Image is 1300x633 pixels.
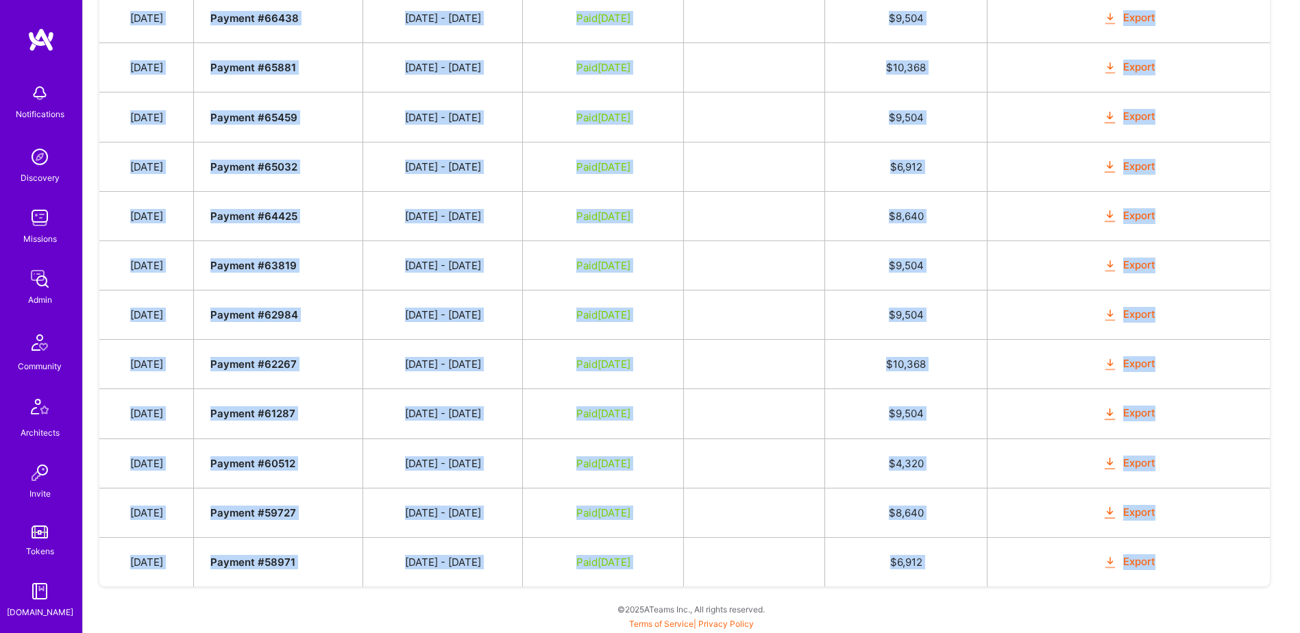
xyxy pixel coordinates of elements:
span: Paid [DATE] [576,506,630,519]
td: [DATE] [99,340,194,389]
img: Community [23,326,56,359]
strong: Payment # 66438 [210,12,299,25]
td: $ 9,504 [825,92,988,142]
td: [DATE] [99,389,194,438]
i: icon OrangeDownload [1102,159,1118,175]
button: Export [1102,356,1155,372]
button: Export [1102,10,1155,26]
span: Paid [DATE] [576,111,630,124]
td: [DATE] [99,240,194,290]
button: Export [1102,456,1155,471]
i: icon OrangeDownload [1102,11,1118,27]
div: Notifications [16,107,64,121]
td: [DATE] - [DATE] [363,142,523,191]
td: [DATE] - [DATE] [363,191,523,240]
strong: Payment # 62267 [210,358,297,371]
td: [DATE] - [DATE] [363,290,523,340]
a: Terms of Service [629,619,694,629]
img: admin teamwork [26,265,53,293]
td: [DATE] [99,438,194,488]
i: icon OrangeDownload [1102,308,1118,323]
i: icon OrangeDownload [1102,555,1118,571]
strong: Payment # 58971 [210,556,295,569]
td: [DATE] - [DATE] [363,389,523,438]
button: Export [1102,109,1155,125]
div: Community [18,359,62,373]
strong: Payment # 64425 [210,210,297,223]
td: [DATE] [99,537,194,586]
i: icon OrangeDownload [1102,456,1118,471]
strong: Payment # 65881 [210,61,296,74]
div: Tokens [26,544,54,558]
img: discovery [26,143,53,171]
button: Export [1102,208,1155,224]
span: Paid [DATE] [576,556,630,569]
div: Architects [21,425,60,440]
td: $ 10,368 [825,43,988,92]
i: icon OrangeDownload [1102,258,1118,274]
td: $ 9,504 [825,290,988,340]
button: Export [1102,307,1155,323]
strong: Payment # 59727 [210,506,296,519]
i: icon OrangeDownload [1102,505,1118,521]
img: guide book [26,578,53,605]
td: [DATE] - [DATE] [363,43,523,92]
span: Paid [DATE] [576,358,630,371]
strong: Payment # 60512 [210,457,295,470]
strong: Payment # 61287 [210,407,295,420]
td: [DATE] - [DATE] [363,92,523,142]
span: | [629,619,754,629]
a: Privacy Policy [698,619,754,629]
span: Paid [DATE] [576,308,630,321]
div: Admin [28,293,52,307]
td: $ 9,504 [825,389,988,438]
button: Export [1102,406,1155,421]
span: Paid [DATE] [576,12,630,25]
td: [DATE] [99,488,194,537]
td: $ 10,368 [825,340,988,389]
strong: Payment # 63819 [210,259,297,272]
td: $ 6,912 [825,142,988,191]
td: [DATE] - [DATE] [363,240,523,290]
strong: Payment # 65032 [210,160,297,173]
img: Invite [26,459,53,486]
button: Export [1102,554,1155,570]
img: teamwork [26,204,53,232]
i: icon OrangeDownload [1102,208,1118,224]
strong: Payment # 65459 [210,111,297,124]
i: icon OrangeDownload [1102,60,1118,76]
span: Paid [DATE] [576,259,630,272]
strong: Payment # 62984 [210,308,298,321]
i: icon OrangeDownload [1102,406,1118,422]
div: © 2025 ATeams Inc., All rights reserved. [82,592,1300,626]
img: tokens [32,525,48,538]
td: [DATE] - [DATE] [363,340,523,389]
div: Discovery [21,171,60,185]
td: [DATE] [99,92,194,142]
td: $ 6,912 [825,537,988,586]
td: $ 8,640 [825,191,988,240]
button: Export [1102,505,1155,521]
button: Export [1102,159,1155,175]
div: [DOMAIN_NAME] [7,605,73,619]
img: Architects [23,393,56,425]
div: Missions [23,232,57,246]
td: [DATE] - [DATE] [363,488,523,537]
td: [DATE] - [DATE] [363,438,523,488]
td: [DATE] [99,142,194,191]
span: Paid [DATE] [576,61,630,74]
span: Paid [DATE] [576,407,630,420]
i: icon OrangeDownload [1102,110,1118,125]
button: Export [1102,258,1155,273]
td: $ 9,504 [825,240,988,290]
td: $ 4,320 [825,438,988,488]
td: [DATE] [99,290,194,340]
span: Paid [DATE] [576,457,630,470]
td: [DATE] - [DATE] [363,537,523,586]
div: Invite [29,486,51,501]
i: icon OrangeDownload [1102,357,1118,373]
span: Paid [DATE] [576,210,630,223]
td: $ 8,640 [825,488,988,537]
td: [DATE] [99,191,194,240]
button: Export [1102,60,1155,75]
